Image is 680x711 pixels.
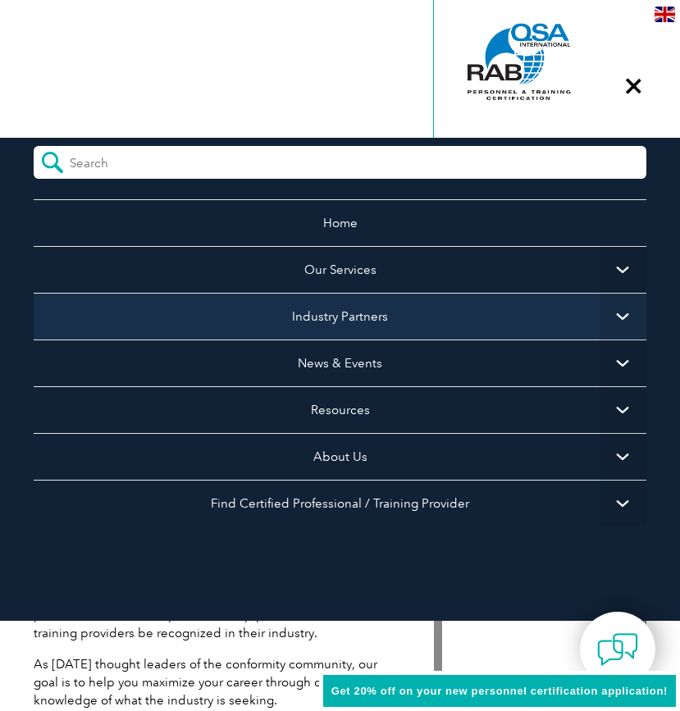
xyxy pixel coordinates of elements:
[34,655,385,709] p: As [DATE] thought leaders of the conformity community, our goal is to help you maximize your care...
[34,199,646,246] a: Home
[34,146,70,179] input: Submit
[331,685,668,697] span: Get 20% off on your new personnel certification application!
[34,480,646,526] a: Find Certified Professional / Training Provider
[655,7,675,22] img: en
[34,246,646,293] a: Our Services
[597,629,638,670] img: contact-chat.png
[34,433,646,480] a: About Us
[70,146,216,171] input: Search
[34,293,646,340] a: Industry Partners
[34,386,646,433] a: Resources
[34,340,646,386] a: News & Events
